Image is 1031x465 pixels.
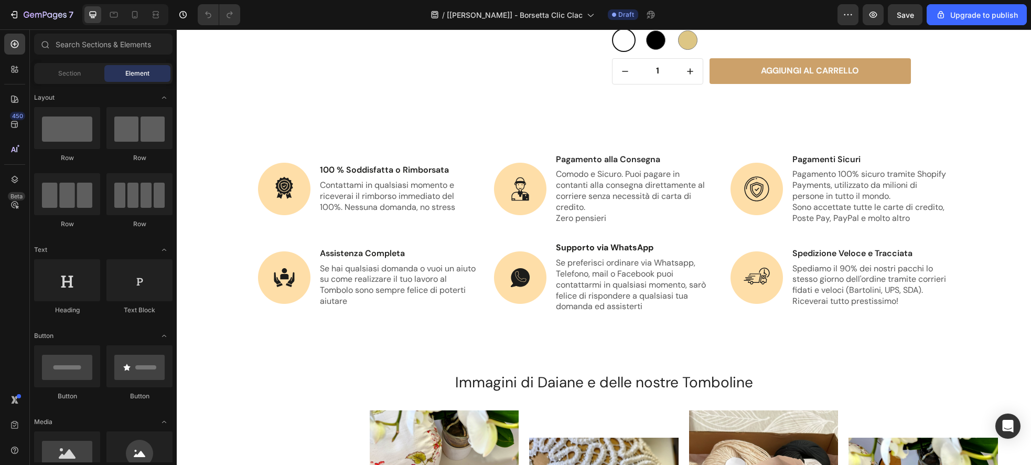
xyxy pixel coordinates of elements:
[379,184,536,195] p: Zero pensieri
[616,125,772,136] p: Pagamenti Sicuri
[106,153,173,163] div: Row
[447,9,583,20] span: [[PERSON_NAME]] - Borsetta Clic Clac
[584,36,682,47] div: Aggiungi al carrello
[616,234,772,278] p: Spediamo il 90% dei nostri pacchi lo stesso giorno dell'ordine tramite corrieri fidati e veloci (...
[533,29,734,55] button: Aggiungi al carrello
[156,414,173,430] span: Toggle open
[34,305,100,315] div: Heading
[125,69,149,78] span: Element
[143,135,300,146] p: 100 % Soddisfatta o Rimborsata
[34,219,100,229] div: Row
[10,112,25,120] div: 450
[8,192,25,200] div: Beta
[618,10,634,19] span: Draft
[995,414,1021,439] div: Open Intercom Messenger
[379,228,536,283] p: Se preferisci ordinare via Whatsapp, Telefono, mail o Facebook puoi contattarmi in qualsiasi mome...
[936,9,1018,20] div: Upgrade to publish
[156,89,173,106] span: Toggle open
[106,305,173,315] div: Text Block
[442,9,445,20] span: /
[143,219,300,230] p: Assistenza Completa
[897,10,914,19] span: Save
[888,4,922,25] button: Save
[461,29,501,55] input: quantity
[34,93,55,102] span: Layout
[177,29,1031,465] iframe: Design area
[58,69,81,78] span: Section
[379,125,536,136] p: Pagamento alla Consegna
[81,133,134,186] img: gempages_543383468487214146-f109bfa9-1c88-474f-97f4-1fe796048156.png
[156,327,173,344] span: Toggle open
[317,222,370,274] img: gempages_543383468487214146-bbe16726-3b32-414b-9d32-88e495b2d376.png
[113,343,742,364] h2: Immagini di Daiane e delle nostre Tomboline
[106,219,173,229] div: Row
[34,153,100,163] div: Row
[34,417,52,427] span: Media
[106,392,173,401] div: Button
[198,4,240,25] div: Undo/Redo
[436,29,461,55] button: decrement
[501,29,526,55] button: increment
[616,140,772,172] p: Pagamento 100% sicuro tramite Shopify Payments, utilizzato da milioni di persone in tutto il mondo.
[554,222,606,274] img: gempages_543383468487214146-4113135e-4d52-4d08-bfa3-633120aa2c26.png
[34,34,173,55] input: Search Sections & Elements
[143,151,300,183] p: Contattami in qualsiasi momento e riceverai il rimborso immediato del 100%. Nessuna domanda, no s...
[554,133,606,186] img: gempages_543383468487214146-47fe3b6a-23ba-4b23-8dcf-0c899b50725e.png
[156,241,173,258] span: Toggle open
[927,4,1027,25] button: Upgrade to publish
[34,392,100,401] div: Button
[69,8,73,21] p: 7
[616,219,772,230] p: Spedizione Veloce e Tracciata
[81,222,134,274] img: gempages_543383468487214146-53550f0d-b5e8-4974-a080-7672a2c4f91d.png
[317,133,370,186] img: gempages_543383468487214146-200a1d76-f281-4193-9b6d-43e26a4956d4.png
[379,140,536,183] p: Comodo e Sicuro. Puoi pagare in contanti alla consegna direttamente al corriere senza necessità d...
[34,245,47,255] span: Text
[4,4,78,25] button: 7
[379,213,477,224] strong: Supporto via WhatsApp
[616,173,772,195] p: Sono accettate tutte le carte di credito, Poste Pay, PayPal e molto altro
[34,331,53,341] span: Button
[143,234,300,278] p: Se hai qualsiasi domanda o vuoi un aiuto su come realizzare il tuo lavoro al Tombolo sono sempre ...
